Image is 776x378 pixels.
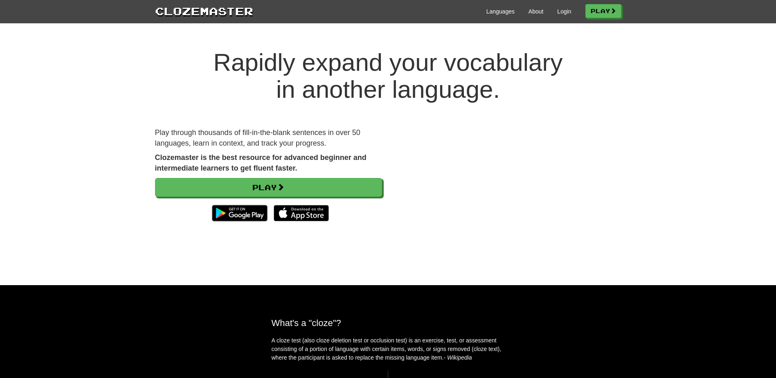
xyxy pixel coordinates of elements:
a: Clozemaster [155,3,253,18]
a: About [529,7,544,16]
p: Play through thousands of fill-in-the-blank sentences in over 50 languages, learn in context, and... [155,128,382,148]
a: Languages [486,7,515,16]
strong: Clozemaster is the best resource for advanced beginner and intermediate learners to get fluent fa... [155,153,367,172]
em: - Wikipedia [444,354,472,361]
p: A cloze test (also cloze deletion test or occlusion test) is an exercise, test, or assessment con... [272,336,505,362]
a: Play [155,178,382,197]
a: Login [557,7,571,16]
img: Download_on_the_App_Store_Badge_US-UK_135x40-25178aeef6eb6b83b96f5f2d004eda3bffbb37122de64afbaef7... [274,205,329,221]
a: Play [585,4,621,18]
h2: What's a "cloze"? [272,318,505,328]
img: Get it on Google Play [208,201,271,225]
